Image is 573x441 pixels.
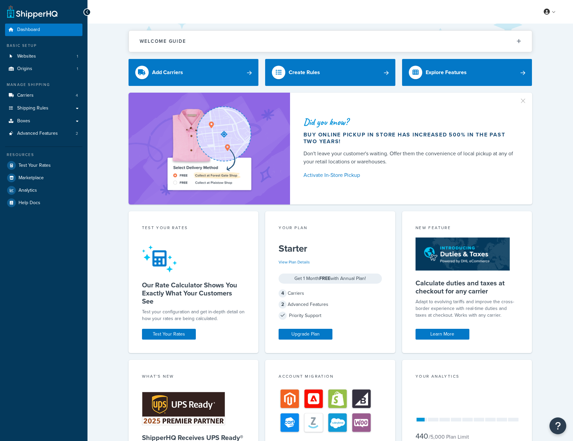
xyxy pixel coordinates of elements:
p: Adapt to evolving tariffs and improve the cross-border experience with real-time duties and taxes... [416,298,519,319]
div: Manage Shipping [5,82,82,88]
li: Advanced Features [5,127,82,140]
a: Explore Features [402,59,532,86]
span: Dashboard [17,27,40,33]
h5: Calculate duties and taxes at checkout for any carrier [416,279,519,295]
span: Analytics [19,188,37,193]
a: Analytics [5,184,82,196]
li: Carriers [5,89,82,102]
div: Explore Features [426,68,467,77]
img: ad-shirt-map-b0359fc47e01cab431d101c4b569394f6a03f54285957d908178d52f29eb9668.png [148,103,270,194]
a: Help Docs [5,197,82,209]
div: New Feature [416,225,519,232]
div: Account Migration [279,373,382,381]
div: Your Plan [279,225,382,232]
div: Get 1 Month with Annual Plan! [279,274,382,284]
span: Websites [17,54,36,59]
span: Test Your Rates [19,163,51,168]
div: Priority Support [279,311,382,320]
div: Create Rules [289,68,320,77]
span: 2 [76,131,78,136]
div: Did you know? [303,117,516,127]
div: Test your configuration and get in-depth detail on how your rates are being calculated. [142,309,245,322]
a: Origins1 [5,63,82,75]
span: Help Docs [19,200,40,206]
h5: Our Rate Calculator Shows You Exactly What Your Customers See [142,281,245,305]
span: Boxes [17,118,30,124]
a: Advanced Features2 [5,127,82,140]
h2: Welcome Guide [140,39,186,44]
div: Advanced Features [279,300,382,309]
span: 4 [76,93,78,98]
span: 4 [279,289,287,297]
small: / 5,000 Plan Limit [429,433,469,441]
h5: Starter [279,243,382,254]
div: Don't leave your customer's waiting. Offer them the convenience of local pickup at any of your re... [303,150,516,166]
span: 1 [77,54,78,59]
a: Marketplace [5,172,82,184]
div: Your Analytics [416,373,519,381]
li: Websites [5,50,82,63]
a: Test Your Rates [142,329,196,340]
div: Resources [5,152,82,158]
span: Carriers [17,93,34,98]
div: What's New [142,373,245,381]
a: Dashboard [5,24,82,36]
span: 2 [279,301,287,309]
div: Test your rates [142,225,245,232]
div: Add Carriers [152,68,183,77]
span: Shipping Rules [17,105,48,111]
button: Welcome Guide [129,31,532,52]
a: Test Your Rates [5,159,82,171]
a: Boxes [5,115,82,127]
span: Marketplace [19,175,44,181]
a: View Plan Details [279,259,310,265]
strong: FREE [319,275,330,282]
div: Buy online pickup in store has increased 500% in the past two years! [303,131,516,145]
div: Basic Setup [5,43,82,49]
a: Carriers4 [5,89,82,102]
a: Websites1 [5,50,82,63]
div: Carriers [279,289,382,298]
span: Origins [17,66,32,72]
span: 1 [77,66,78,72]
a: Learn More [416,329,469,340]
a: Create Rules [265,59,395,86]
a: Add Carriers [129,59,259,86]
a: Activate In-Store Pickup [303,170,516,180]
span: Advanced Features [17,131,58,136]
li: Origins [5,63,82,75]
a: Shipping Rules [5,102,82,115]
a: Upgrade Plan [279,329,332,340]
button: Open Resource Center [549,417,566,434]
